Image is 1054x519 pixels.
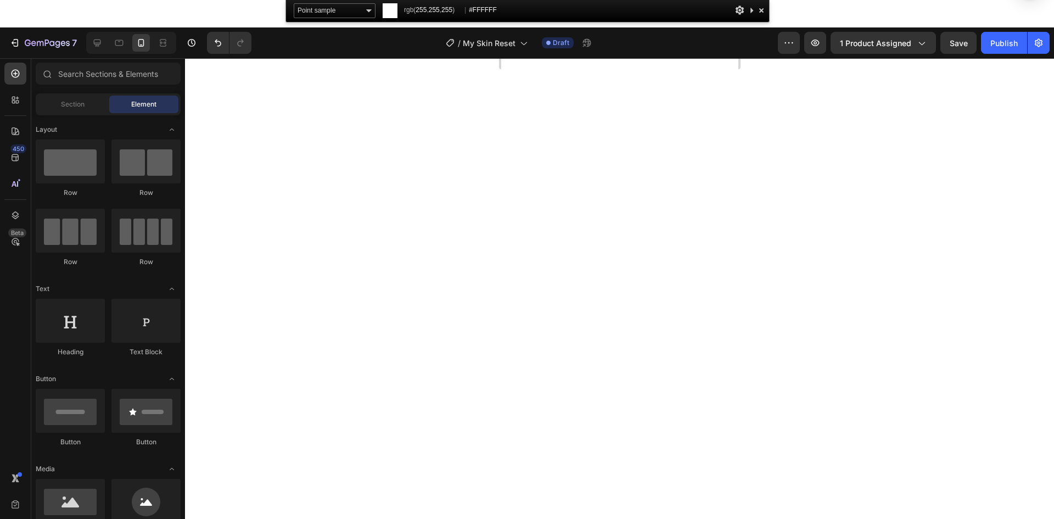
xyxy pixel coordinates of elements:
[831,32,936,54] button: 1 product assigned
[36,284,49,294] span: Text
[990,37,1018,49] div: Publish
[36,63,181,85] input: Search Sections & Elements
[981,32,1027,54] button: Publish
[10,144,26,153] div: 450
[429,6,440,14] span: 255
[36,374,56,384] span: Button
[458,37,461,49] span: /
[163,121,181,138] span: Toggle open
[416,6,427,14] span: 255
[469,3,501,17] span: #FFFFFF
[36,437,105,447] div: Button
[734,3,745,17] div: Options
[4,32,82,54] button: 7
[404,3,462,17] span: rgb( , , )
[940,32,977,54] button: Save
[747,3,756,17] div: Collapse This Panel
[950,38,968,48] span: Save
[207,32,251,54] div: Undo/Redo
[163,460,181,478] span: Toggle open
[111,257,181,267] div: Row
[163,370,181,388] span: Toggle open
[840,37,911,49] span: 1 product assigned
[36,257,105,267] div: Row
[36,347,105,357] div: Heading
[163,280,181,298] span: Toggle open
[463,37,515,49] span: My Skin Reset
[111,437,181,447] div: Button
[61,99,85,109] span: Section
[111,347,181,357] div: Text Block
[36,188,105,198] div: Row
[553,38,569,48] span: Draft
[464,6,466,14] span: |
[441,6,452,14] span: 255
[131,99,156,109] span: Element
[756,3,767,17] div: Close and Stop Picking
[36,464,55,474] span: Media
[36,125,57,135] span: Layout
[8,228,26,237] div: Beta
[72,36,77,49] p: 7
[111,188,181,198] div: Row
